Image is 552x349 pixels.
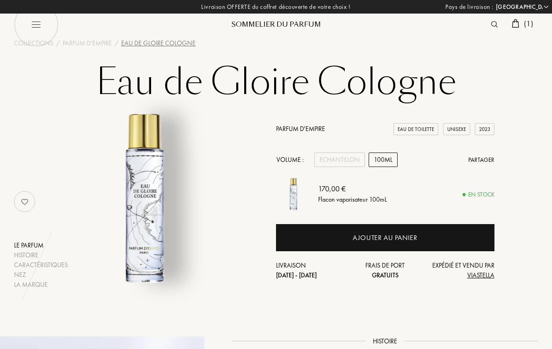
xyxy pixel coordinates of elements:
img: burger_black.png [14,2,58,47]
a: Parfum d'Empire [276,124,325,133]
span: VIASTELLA [467,271,494,279]
div: En stock [463,190,494,199]
span: [DATE] - [DATE] [276,271,317,279]
div: Unisexe [443,123,470,136]
h1: Eau de Gloire Cologne [42,63,510,114]
div: Livraison [276,261,349,280]
img: search_icn.svg [491,21,498,28]
div: Partager [468,155,494,165]
div: La marque [14,280,68,290]
img: Eau de Gloire Cologne Parfum d'Empire [276,176,311,211]
div: Histoire [14,250,68,260]
img: no_like_p.png [15,192,34,211]
div: Frais de port [349,261,422,280]
div: Volume : [276,153,309,167]
div: Ajouter au panier [353,233,417,243]
div: 170,00 € [318,183,387,195]
div: Expédié et vendu par [421,261,494,280]
img: cart.svg [512,19,519,28]
div: Eau de Gloire Cologne [121,38,196,48]
div: / [115,38,118,48]
span: Gratuits [372,271,399,279]
div: Sommelier du Parfum [220,20,332,29]
div: 2023 [475,123,494,136]
span: Pays de livraison : [445,2,494,12]
a: Parfum d'Empire [63,38,112,48]
div: 100mL [369,153,398,167]
div: Le parfum [14,240,68,250]
div: Eau de Toilette [393,123,438,136]
div: Nez [14,270,68,280]
div: Flacon vaporisateur 100mL [318,195,387,204]
img: Eau de Gloire Cologne Parfum d'Empire [53,105,238,290]
div: Echantillon [314,153,365,167]
div: Caractéristiques [14,260,68,270]
span: ( 1 ) [524,19,533,29]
